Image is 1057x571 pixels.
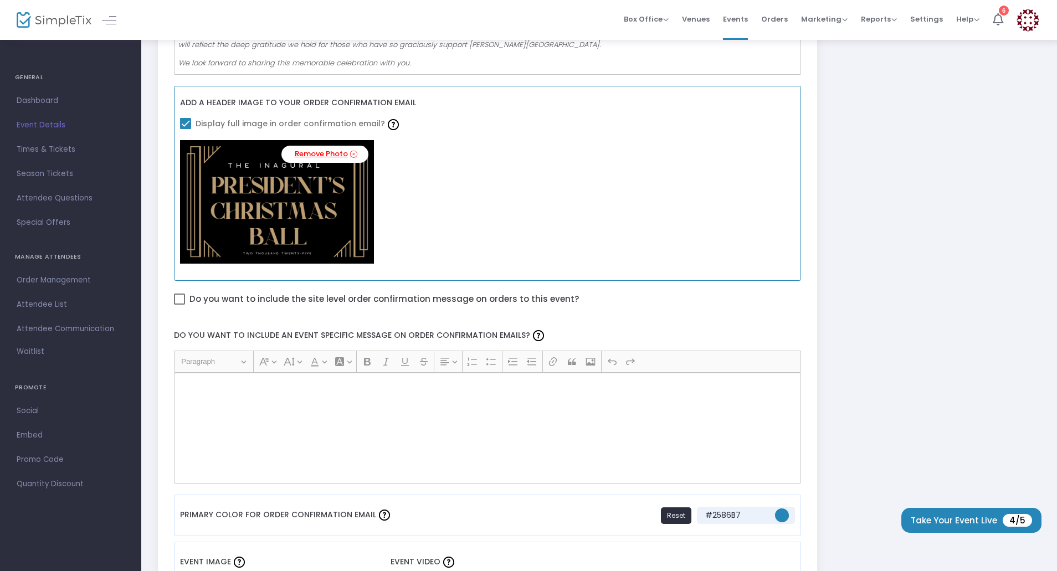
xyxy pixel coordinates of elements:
span: Event Details [17,118,125,132]
span: Attendee Communication [17,322,125,336]
span: Do you want to include the site level order confirmation message on orders to this event? [189,292,579,306]
span: Display full image in order confirmation email? [196,114,402,133]
span: Settings [910,5,943,33]
span: Order Management [17,273,125,287]
img: question-mark [533,330,544,341]
button: Paragraph [176,353,251,371]
span: Special Offers [17,215,125,230]
span: Dashboard [17,94,125,108]
h4: PROMOTE [15,377,126,399]
kendo-colorpicker: #2586b7 [769,507,789,524]
label: Primary Color For Order Confirmation Email [180,501,393,530]
label: Add a header image to your order confirmation email [180,92,416,115]
span: Marketing [801,14,848,24]
span: Event Image [180,556,231,567]
img: question-mark [443,557,454,568]
span: Reports [861,14,897,24]
span: Quantity Discount [17,477,125,491]
span: Paragraph [181,355,239,368]
span: Attendee Questions [17,191,125,205]
span: Attendee List [17,297,125,312]
span: Times & Tickets [17,142,125,157]
div: Editor toolbar [174,351,802,373]
img: question-mark [388,119,399,130]
span: Venues [682,5,710,33]
span: Help [956,14,979,24]
img: question-mark [379,510,390,521]
a: Remove Photo [281,146,368,163]
span: 4/5 [1003,514,1032,527]
span: Box Office [624,14,669,24]
button: Take Your Event Live4/5 [901,508,1041,533]
span: Social [17,404,125,418]
h4: GENERAL [15,66,126,89]
span: Events [723,5,748,33]
span: Promo Code [17,452,125,467]
span: Event Video [391,556,440,567]
label: Do you want to include an event specific message on order confirmation emails? [168,321,807,351]
span: Orders [761,5,788,33]
span: #2586B7 [702,510,769,521]
span: Embed [17,428,125,443]
img: question-mark [234,557,245,568]
h4: MANAGE ATTENDEES [15,246,126,268]
button: Reset [661,507,691,524]
img: SImpleTiximage.png [180,140,374,264]
i: We look forward to sharing this memorable celebration with you. [178,58,411,68]
span: Season Tickets [17,167,125,181]
div: 6 [999,6,1009,16]
span: Waitlist [17,346,44,357]
div: Rich Text Editor, main [174,373,802,483]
